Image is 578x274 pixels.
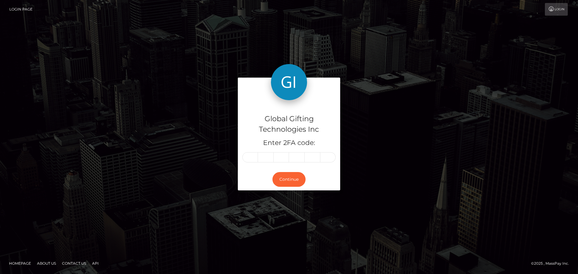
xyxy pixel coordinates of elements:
[35,259,58,268] a: About Us
[531,260,573,267] div: © 2025 , MassPay Inc.
[9,3,33,16] a: Login Page
[60,259,89,268] a: Contact Us
[272,172,306,187] button: Continue
[545,3,568,16] a: Login
[242,138,336,148] h5: Enter 2FA code:
[242,114,336,135] h4: Global Gifting Technologies Inc
[90,259,101,268] a: API
[7,259,33,268] a: Homepage
[271,64,307,100] img: Global Gifting Technologies Inc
